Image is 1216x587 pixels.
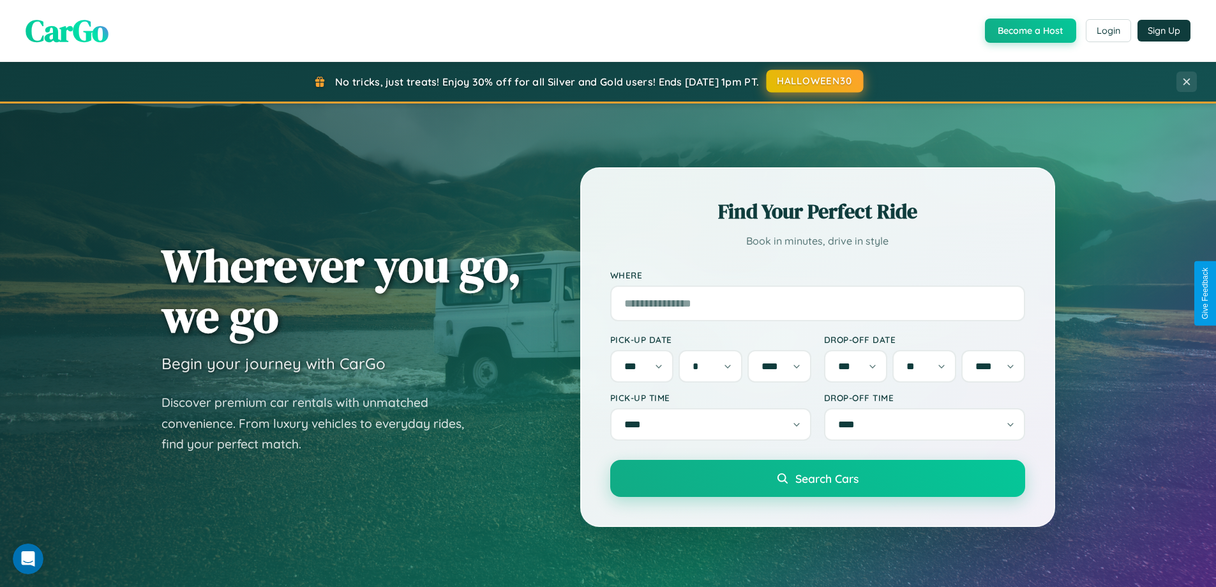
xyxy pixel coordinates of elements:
[610,392,811,403] label: Pick-up Time
[1201,268,1210,319] div: Give Feedback
[824,334,1025,345] label: Drop-off Date
[610,460,1025,497] button: Search Cars
[824,392,1025,403] label: Drop-off Time
[335,75,759,88] span: No tricks, just treats! Enjoy 30% off for all Silver and Gold users! Ends [DATE] 1pm PT.
[161,392,481,455] p: Discover premium car rentals with unmatched convenience. From luxury vehicles to everyday rides, ...
[767,70,864,93] button: HALLOWEEN30
[795,471,859,485] span: Search Cars
[610,232,1025,250] p: Book in minutes, drive in style
[161,354,386,373] h3: Begin your journey with CarGo
[610,334,811,345] label: Pick-up Date
[13,544,43,574] iframe: Intercom live chat
[161,240,522,341] h1: Wherever you go, we go
[1086,19,1131,42] button: Login
[26,10,109,52] span: CarGo
[985,19,1076,43] button: Become a Host
[1137,20,1190,42] button: Sign Up
[610,270,1025,280] label: Where
[610,197,1025,225] h2: Find Your Perfect Ride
